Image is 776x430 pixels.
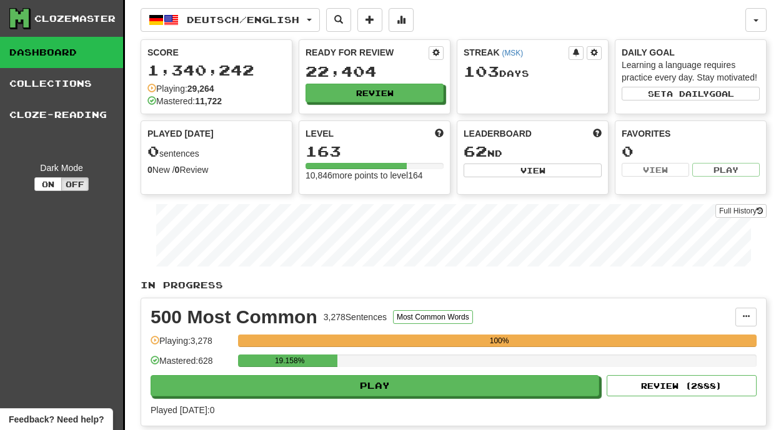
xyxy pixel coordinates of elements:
span: Played [DATE]: 0 [151,405,214,415]
div: Streak [464,46,569,59]
button: On [34,177,62,191]
div: 3,278 Sentences [324,311,387,323]
div: 100% [242,335,757,347]
button: Search sentences [326,8,351,32]
p: In Progress [141,279,767,291]
button: Seta dailygoal [622,87,760,100]
div: Day s [464,64,602,80]
div: 0 [622,144,760,159]
strong: 29,264 [187,84,214,94]
div: Learning a language requires practice every day. Stay motivated! [622,59,760,84]
span: Deutsch / English [187,14,299,25]
div: 10,846 more points to level 164 [306,169,444,182]
span: 0 [147,142,159,160]
div: Favorites [622,127,760,140]
button: Review [306,84,444,102]
div: Dark Mode [9,162,114,174]
button: View [622,163,689,177]
button: Off [61,177,89,191]
div: 500 Most Common [151,308,317,326]
strong: 0 [175,165,180,175]
div: Mastered: 628 [151,354,232,375]
div: nd [464,144,602,160]
span: Leaderboard [464,127,532,140]
button: Most Common Words [393,310,473,324]
a: Full History [715,204,767,218]
button: Play [692,163,760,177]
div: Clozemaster [34,12,116,25]
button: Add sentence to collection [357,8,382,32]
span: Score more points to level up [435,127,444,140]
button: Play [151,375,599,396]
div: 163 [306,144,444,159]
div: Score [147,46,286,59]
a: (MSK) [502,49,523,57]
button: Review (2888) [607,375,757,396]
span: This week in points, UTC [593,127,602,140]
div: 19.158% [242,354,337,367]
strong: 0 [147,165,152,175]
div: Daily Goal [622,46,760,59]
div: 22,404 [306,64,444,79]
span: a daily [667,89,709,98]
div: sentences [147,144,286,160]
div: Playing: 3,278 [151,335,232,355]
div: Ready for Review [306,46,429,59]
strong: 11,722 [195,96,222,106]
div: Mastered: [147,95,222,107]
button: More stats [389,8,414,32]
span: Level [306,127,334,140]
button: View [464,164,602,177]
div: New / Review [147,164,286,176]
button: Deutsch/English [141,8,320,32]
span: Open feedback widget [9,413,104,426]
span: 103 [464,62,499,80]
div: Playing: [147,82,214,95]
span: Played [DATE] [147,127,214,140]
div: 1,340,242 [147,62,286,78]
span: 62 [464,142,487,160]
